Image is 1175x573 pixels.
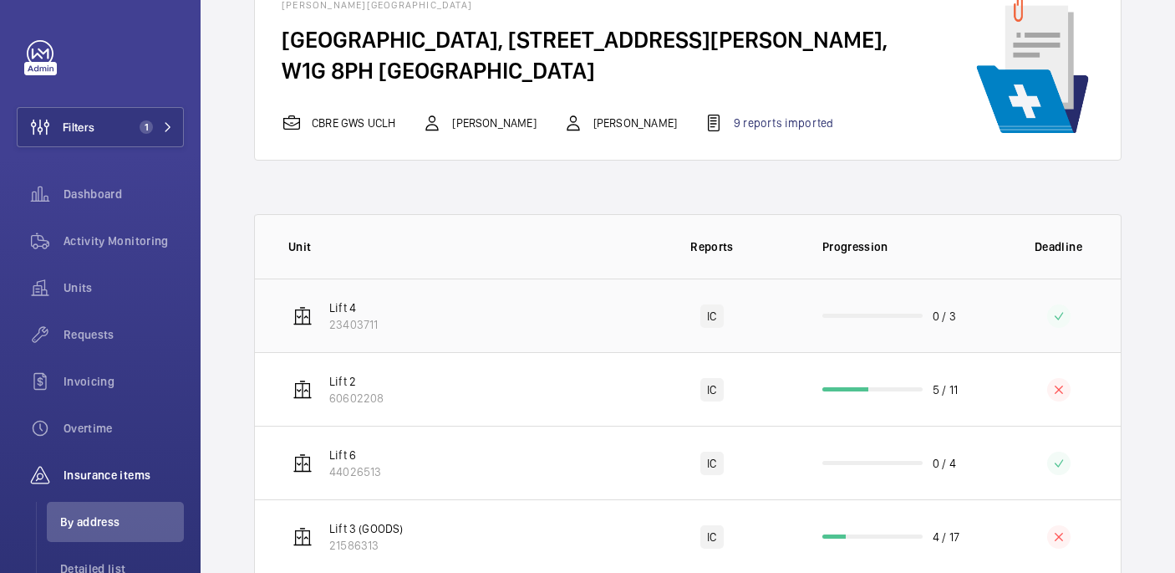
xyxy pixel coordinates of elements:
button: Filters1 [17,107,184,147]
p: 60602208 [329,390,384,407]
span: Activity Monitoring [64,233,184,249]
p: Lift 6 [329,447,381,463]
div: IC [700,378,723,402]
span: Requests [64,326,184,343]
span: Filters [63,119,94,136]
p: Progression [822,238,996,255]
p: Lift 2 [329,373,384,390]
div: IC [700,525,723,549]
img: elevator.svg [292,306,313,326]
img: elevator.svg [292,453,313,473]
span: 1 [140,120,153,134]
span: By address [60,514,184,530]
p: 23403711 [329,316,378,333]
div: IC [700,304,723,328]
span: Units [64,279,184,296]
p: Lift 4 [329,299,378,316]
img: elevator.svg [292,527,313,547]
h4: [GEOGRAPHIC_DATA], [STREET_ADDRESS][PERSON_NAME], W1G 8PH [GEOGRAPHIC_DATA] [282,24,888,86]
p: Deadline [1008,238,1109,255]
span: Insurance items [64,467,184,483]
div: [PERSON_NAME] [563,113,677,133]
span: Overtime [64,420,184,437]
p: 5 / 11 [933,381,958,398]
div: 9 reports imported [704,113,833,133]
div: CBRE GWS UCLH [282,113,395,133]
span: Dashboard [64,186,184,202]
img: elevator.svg [292,380,313,400]
p: Reports [640,238,784,255]
p: Unit [288,238,628,255]
p: 4 / 17 [933,529,959,545]
p: Lift 3 (GOODS) [329,520,404,537]
span: Invoicing [64,373,184,390]
div: [PERSON_NAME] [422,113,536,133]
p: 21586313 [329,537,404,554]
p: 0 / 4 [933,455,956,472]
p: 44026513 [329,463,381,480]
div: IC [700,452,723,475]
p: 0 / 3 [933,308,956,325]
